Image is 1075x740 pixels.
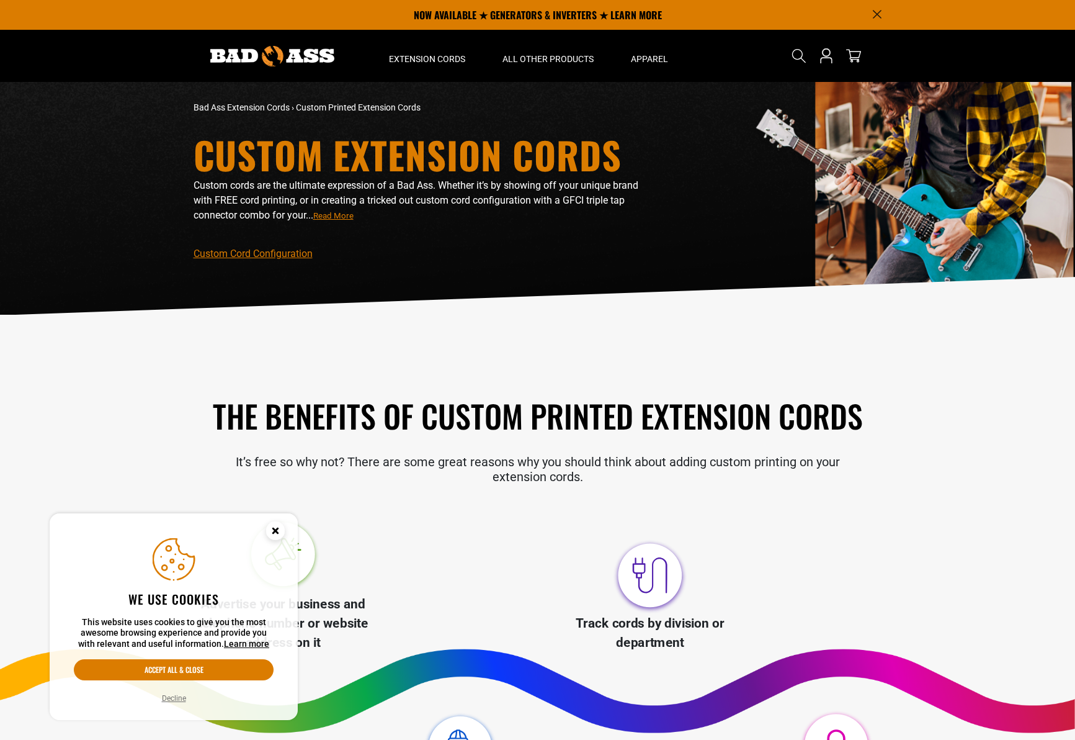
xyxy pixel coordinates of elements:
span: Extension Cords [389,53,465,65]
span: Custom Printed Extension Cords [296,102,421,112]
span: All Other Products [502,53,594,65]
h2: We use cookies [74,591,274,607]
p: Advertise your business and telephone number or website address on it [182,595,384,653]
a: Custom Cord Configuration [194,248,313,259]
a: Bad Ass Extension Cords [194,102,290,112]
button: Decline [158,692,190,705]
p: This website uses cookies to give you the most awesome browsing experience and provide you with r... [74,617,274,650]
span: › [292,102,294,112]
p: Track cords by division or department [549,614,751,652]
span: Apparel [631,53,668,65]
summary: All Other Products [484,30,612,82]
img: Advertise [244,518,321,595]
img: Track [612,537,689,614]
p: Custom cords are the ultimate expression of a Bad Ass. Whether it’s by showing off your unique br... [194,178,646,223]
p: It’s free so why not? There are some great reasons why you should think about adding custom print... [194,454,882,484]
summary: Extension Cords [370,30,484,82]
img: Bad Ass Extension Cords [210,46,334,66]
aside: Cookie Consent [50,513,298,721]
h2: The Benefits of Custom Printed Extension Cords [194,395,882,436]
summary: Apparel [612,30,687,82]
a: Learn more [224,639,269,649]
span: Read More [313,211,354,220]
h1: Custom Extension Cords [194,136,646,173]
nav: breadcrumbs [194,101,646,114]
summary: Search [789,46,809,66]
button: Accept all & close [74,659,274,680]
